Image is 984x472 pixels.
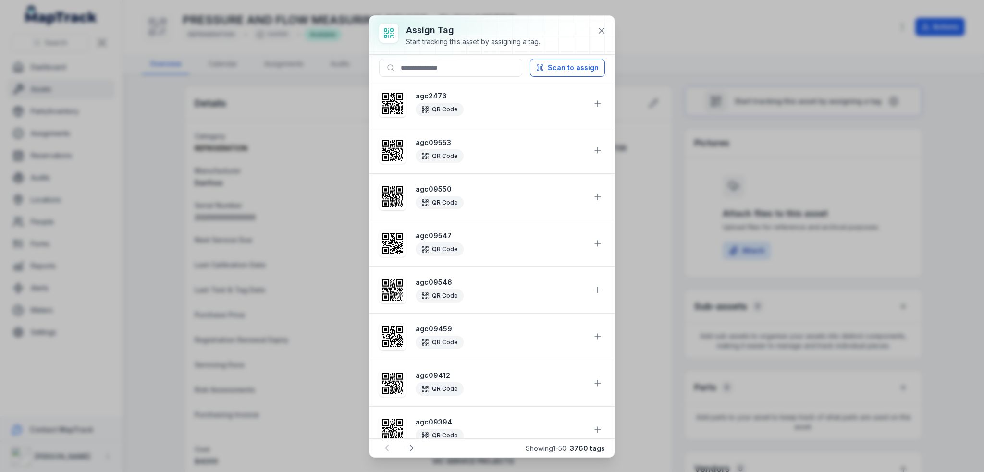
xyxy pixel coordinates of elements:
[416,149,464,163] div: QR Code
[416,429,464,442] div: QR Code
[416,103,464,116] div: QR Code
[416,231,585,241] strong: agc09547
[570,444,605,452] strong: 3760 tags
[416,324,585,334] strong: agc09459
[416,196,464,209] div: QR Code
[526,444,605,452] span: Showing 1 - 50 ·
[416,138,585,147] strong: agc09553
[416,278,585,287] strong: agc09546
[416,242,464,256] div: QR Code
[530,59,605,77] button: Scan to assign
[416,382,464,396] div: QR Code
[406,24,540,37] h3: Assign tag
[416,417,585,427] strong: agc09394
[406,37,540,47] div: Start tracking this asset by assigning a tag.
[416,289,464,303] div: QR Code
[416,336,464,349] div: QR Code
[416,371,585,380] strong: agc09412
[416,91,585,101] strong: agc2476
[416,184,585,194] strong: agc09550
